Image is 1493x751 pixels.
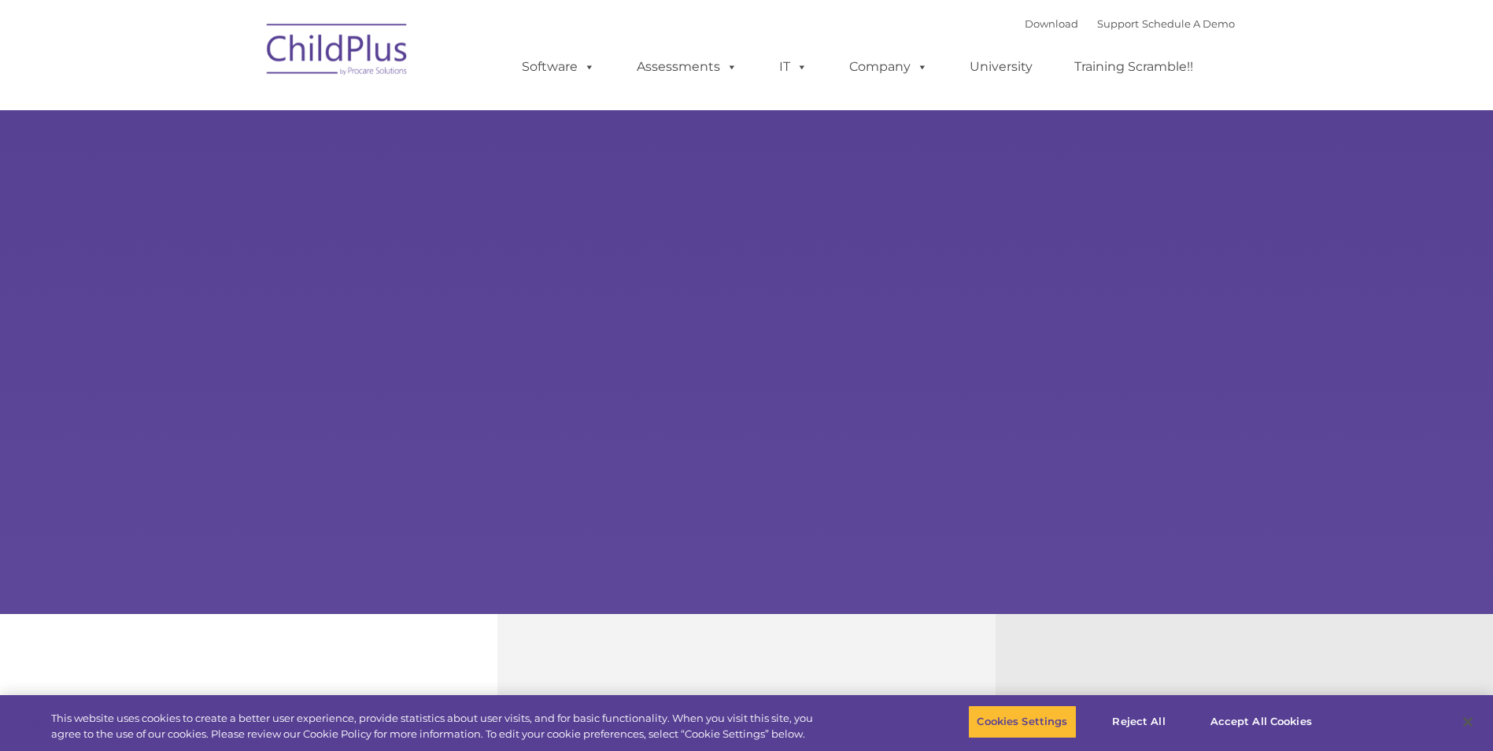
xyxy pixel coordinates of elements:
a: Company [833,51,944,83]
button: Cookies Settings [968,705,1076,738]
a: Support [1097,17,1139,30]
a: Assessments [621,51,753,83]
a: Download [1025,17,1078,30]
a: University [954,51,1048,83]
button: Reject All [1090,705,1188,738]
img: ChildPlus by Procare Solutions [259,13,416,91]
button: Accept All Cookies [1202,705,1321,738]
font: | [1025,17,1235,30]
a: Training Scramble!! [1059,51,1209,83]
a: IT [763,51,823,83]
button: Close [1451,705,1485,739]
div: This website uses cookies to create a better user experience, provide statistics about user visit... [51,711,821,742]
a: Software [506,51,611,83]
a: Schedule A Demo [1142,17,1235,30]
